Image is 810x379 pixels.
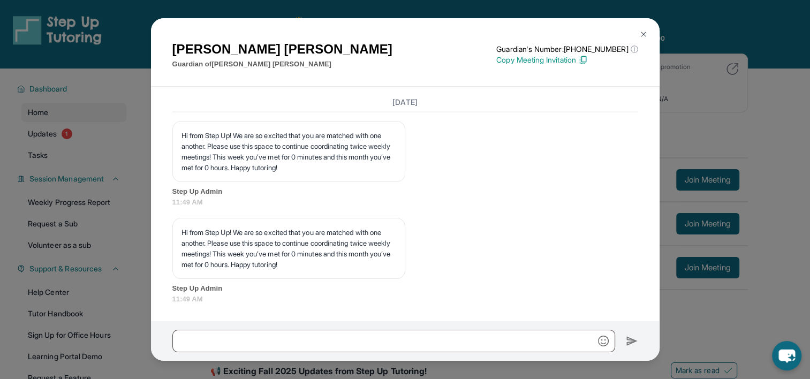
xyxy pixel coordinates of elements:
p: Guardian of [PERSON_NAME] [PERSON_NAME] [172,59,392,70]
img: Emoji [598,336,609,346]
span: ⓘ [630,44,638,55]
p: Hi from Step Up! We are so excited that you are matched with one another. Please use this space t... [181,227,396,270]
p: Copy Meeting Invitation [496,55,638,65]
span: 11:49 AM [172,294,638,305]
p: Guardian's Number: [PHONE_NUMBER] [496,44,638,55]
span: 11:49 AM [172,197,638,208]
p: Hi from Step Up! We are so excited that you are matched with one another. Please use this space t... [181,130,396,173]
h3: [DATE] [172,97,638,108]
img: Copy Icon [578,55,588,65]
button: chat-button [772,341,801,370]
span: Step Up Admin [172,283,638,294]
img: Send icon [626,335,638,347]
h1: [PERSON_NAME] [PERSON_NAME] [172,40,392,59]
span: Step Up Admin [172,186,638,197]
img: Close Icon [639,30,648,39]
